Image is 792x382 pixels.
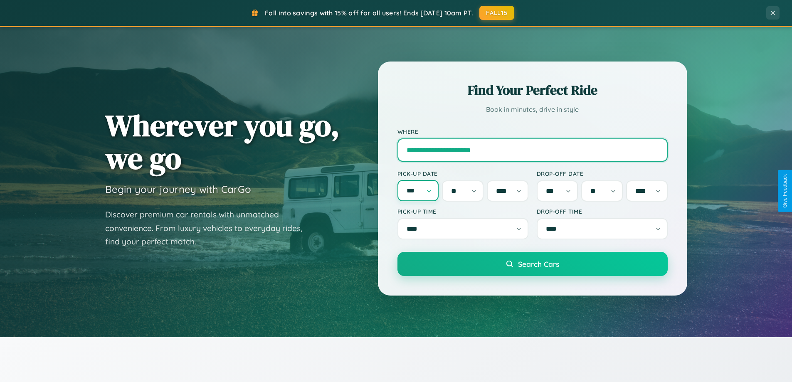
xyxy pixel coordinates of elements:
[397,170,528,177] label: Pick-up Date
[397,104,668,116] p: Book in minutes, drive in style
[105,208,313,249] p: Discover premium car rentals with unmatched convenience. From luxury vehicles to everyday rides, ...
[518,259,559,269] span: Search Cars
[105,109,340,175] h1: Wherever you go, we go
[537,208,668,215] label: Drop-off Time
[537,170,668,177] label: Drop-off Date
[265,9,473,17] span: Fall into savings with 15% off for all users! Ends [DATE] 10am PT.
[397,128,668,135] label: Where
[105,183,251,195] h3: Begin your journey with CarGo
[782,174,788,208] div: Give Feedback
[397,208,528,215] label: Pick-up Time
[479,6,514,20] button: FALL15
[397,252,668,276] button: Search Cars
[397,81,668,99] h2: Find Your Perfect Ride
